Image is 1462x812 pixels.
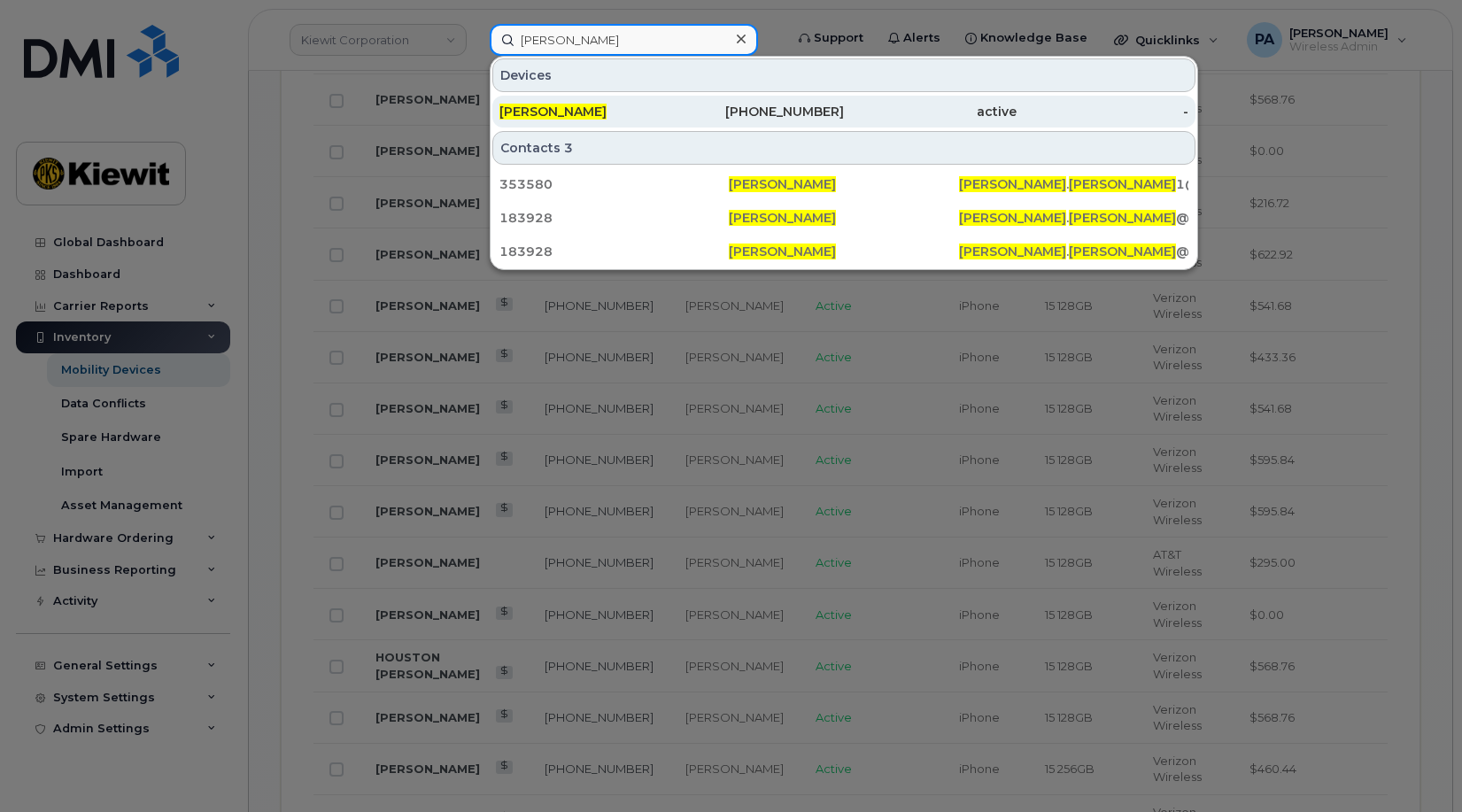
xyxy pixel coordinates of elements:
[959,210,1066,226] span: [PERSON_NAME]
[492,96,1195,128] a: [PERSON_NAME][PHONE_NUMBER]active-
[844,103,1017,120] div: active
[959,243,1188,260] div: . @[PERSON_NAME][DOMAIN_NAME]
[729,210,836,226] span: [PERSON_NAME]
[492,236,1195,267] a: 183928[PERSON_NAME][PERSON_NAME].[PERSON_NAME]@[PERSON_NAME][DOMAIN_NAME]
[959,244,1066,259] span: [PERSON_NAME]
[729,176,836,192] span: [PERSON_NAME]
[1385,735,1449,799] iframe: Messenger Launcher
[499,209,729,227] div: 183928
[959,176,1066,192] span: [PERSON_NAME]
[499,175,729,193] div: 353580
[492,58,1195,92] div: Devices
[959,209,1188,227] div: . @[PERSON_NAME][DOMAIN_NAME]
[1017,103,1189,120] div: -
[729,244,836,259] span: [PERSON_NAME]
[499,243,729,260] div: 183928
[672,103,845,120] div: [PHONE_NUMBER]
[1069,244,1176,259] span: [PERSON_NAME]
[490,24,758,56] input: Find something...
[959,175,1188,193] div: . 1@[PERSON_NAME][DOMAIN_NAME]
[499,104,607,120] span: [PERSON_NAME]
[492,168,1195,200] a: 353580[PERSON_NAME][PERSON_NAME].[PERSON_NAME]1@[PERSON_NAME][DOMAIN_NAME]
[492,202,1195,234] a: 183928[PERSON_NAME][PERSON_NAME].[PERSON_NAME]@[PERSON_NAME][DOMAIN_NAME]
[564,139,573,157] span: 3
[492,131,1195,165] div: Contacts
[1069,210,1176,226] span: [PERSON_NAME]
[1069,176,1176,192] span: [PERSON_NAME]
